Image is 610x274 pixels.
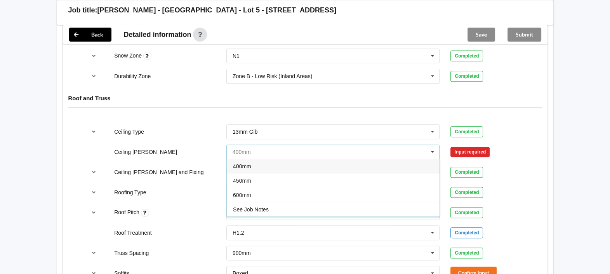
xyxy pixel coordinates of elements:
span: 400mm [233,163,251,169]
div: 900mm [233,250,251,256]
div: H1.2 [233,230,244,236]
label: Ceiling Type [114,129,144,135]
button: reference-toggle [86,246,101,260]
span: 450mm [233,178,251,184]
button: reference-toggle [86,165,101,179]
div: N1 [233,53,240,59]
button: reference-toggle [86,185,101,199]
span: See Job Notes [233,206,269,213]
h3: [PERSON_NAME] - [GEOGRAPHIC_DATA] - Lot 5 - [STREET_ADDRESS] [97,6,336,15]
div: Completed [450,51,483,61]
div: Completed [450,227,483,238]
label: Roof Treatment [114,230,152,236]
div: Zone B - Low Risk (Inland Areas) [233,73,312,79]
div: Completed [450,248,483,258]
button: reference-toggle [86,125,101,139]
button: reference-toggle [86,69,101,83]
div: Completed [450,187,483,198]
label: Roof Pitch [114,209,141,215]
label: Ceiling [PERSON_NAME] [114,149,177,155]
label: Truss Spacing [114,250,149,256]
div: 13mm Gib [233,129,258,134]
label: Ceiling [PERSON_NAME] and Fixing [114,169,203,175]
div: Completed [450,126,483,137]
button: Back [69,28,111,42]
span: Detailed information [124,31,191,38]
label: Roofing Type [114,189,146,195]
div: Completed [450,167,483,178]
label: Durability Zone [114,73,151,79]
span: 600mm [233,192,251,198]
h3: Job title: [68,6,97,15]
div: Input required [450,147,490,157]
button: reference-toggle [86,49,101,63]
label: Snow Zone [114,52,143,59]
h4: Roof and Truss [68,94,542,102]
div: Completed [450,207,483,218]
div: Completed [450,71,483,82]
button: reference-toggle [86,206,101,220]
